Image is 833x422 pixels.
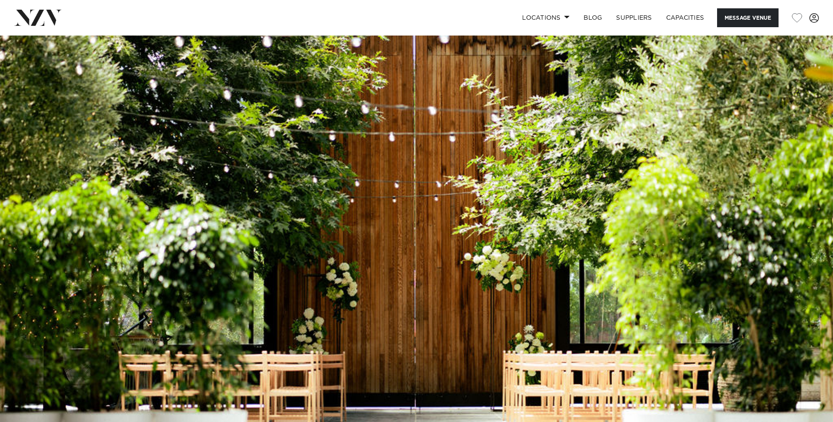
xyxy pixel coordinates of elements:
a: BLOG [577,8,609,27]
a: Capacities [659,8,711,27]
img: nzv-logo.png [14,10,62,25]
a: Locations [515,8,577,27]
a: SUPPLIERS [609,8,659,27]
button: Message Venue [717,8,779,27]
